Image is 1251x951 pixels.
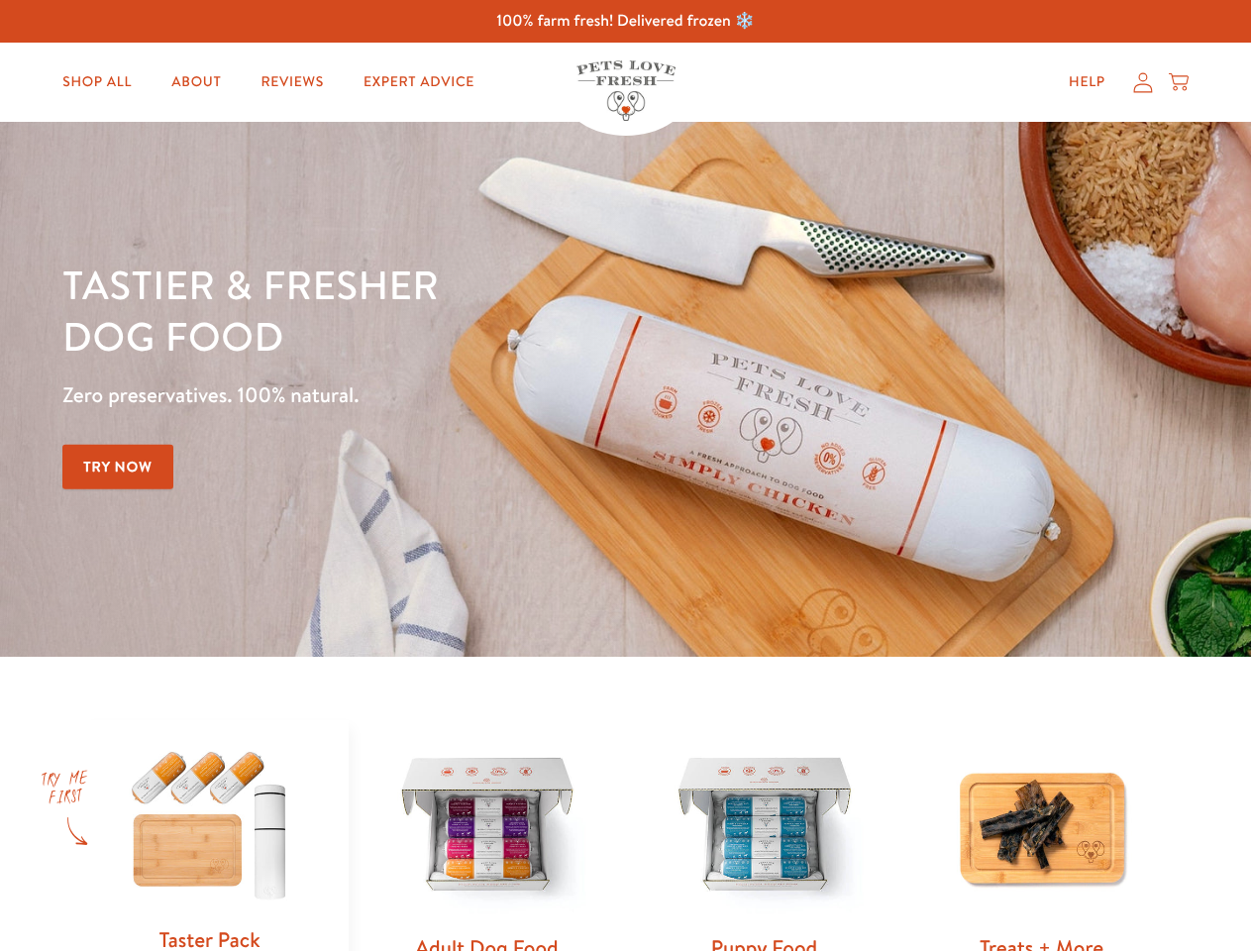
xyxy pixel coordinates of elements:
a: Help [1053,62,1121,102]
img: Pets Love Fresh [576,60,676,121]
a: Reviews [245,62,339,102]
a: Try Now [62,445,173,489]
p: Zero preservatives. 100% natural. [62,377,813,413]
h1: Tastier & fresher dog food [62,259,813,362]
a: Expert Advice [348,62,490,102]
a: About [156,62,237,102]
a: Shop All [47,62,148,102]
